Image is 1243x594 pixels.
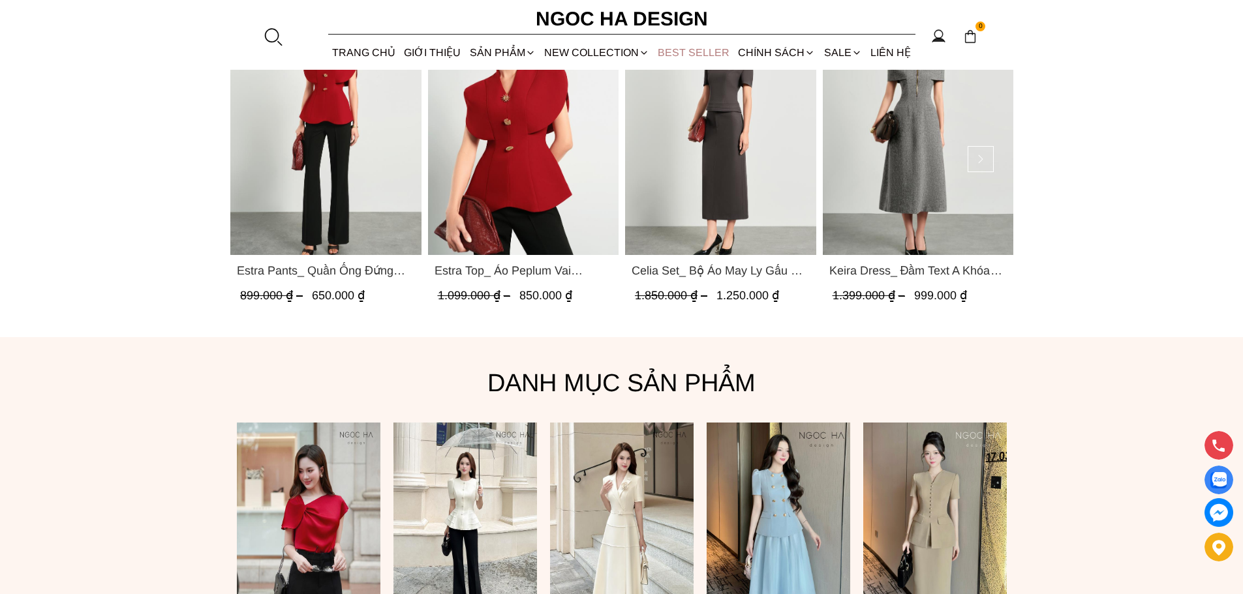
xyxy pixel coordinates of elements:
img: Display image [1210,472,1227,488]
a: messenger [1205,498,1233,527]
span: Keira Dress_ Đầm Text A Khóa Đồng D1016 [829,261,1007,280]
span: 650.000 ₫ [312,289,365,302]
a: Link to Celia Set_ Bộ Áo May Ly Gấu Cổ Trắng Mix Chân Váy Bút Chì Màu Ghi BJ148 [632,261,810,280]
img: img-CART-ICON-ksit0nf1 [963,29,977,44]
span: 899.000 ₫ [240,289,306,302]
a: BEST SELLER [654,35,734,70]
a: SALE [820,35,866,70]
a: Link to Keira Dress_ Đầm Text A Khóa Đồng D1016 [829,261,1007,280]
span: 850.000 ₫ [519,289,572,302]
span: 1.250.000 ₫ [716,289,779,302]
span: 0 [975,22,986,32]
a: Product image - Celia Set_ Bộ Áo May Ly Gấu Cổ Trắng Mix Chân Váy Bút Chì Màu Ghi BJ148 [625,1,816,255]
a: NEW COLLECTION [540,35,653,70]
a: Display image [1205,466,1233,494]
font: Danh mục sản phẩm [487,369,756,396]
span: 1.399.000 ₫ [832,289,908,302]
a: Link to Estra Pants_ Quần Ống Đứng Loe Nhẹ Q070 [237,261,415,280]
span: 1.850.000 ₫ [635,289,711,302]
a: Link to Estra Top_ Áo Peplum Vai Choàng Màu Đỏ A1092 [434,261,612,280]
a: TRANG CHỦ [328,35,400,70]
span: Estra Pants_ Quần Ống Đứng Loe Nhẹ Q070 [237,261,415,280]
a: LIÊN HỆ [866,35,915,70]
a: Product image - Estra Pants_ Quần Ống Đứng Loe Nhẹ Q070 [230,1,422,255]
div: Chính sách [734,35,820,70]
span: Estra Top_ Áo Peplum Vai Choàng Màu Đỏ A1092 [434,261,612,280]
a: Ngoc Ha Design [524,3,720,35]
div: SẢN PHẨM [465,35,540,70]
span: Celia Set_ Bộ Áo May Ly Gấu Cổ Trắng Mix Chân Váy Bút Chì Màu Ghi BJ148 [632,261,810,280]
a: GIỚI THIỆU [400,35,465,70]
span: 999.000 ₫ [913,289,966,302]
a: Product image - Estra Top_ Áo Peplum Vai Choàng Màu Đỏ A1092 [427,1,619,255]
a: Product image - Keira Dress_ Đầm Text A Khóa Đồng D1016 [822,1,1013,255]
span: 1.099.000 ₫ [437,289,513,302]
